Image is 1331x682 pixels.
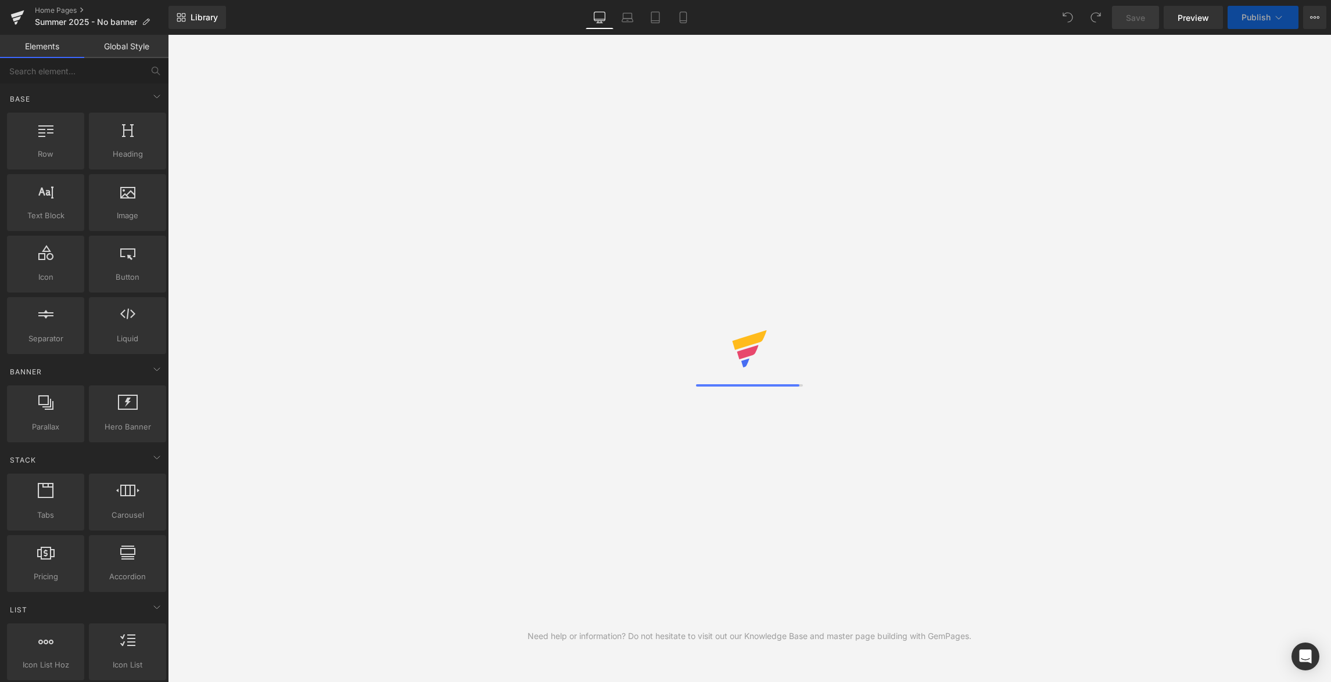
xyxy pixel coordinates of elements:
[641,6,669,29] a: Tablet
[92,271,163,283] span: Button
[1242,13,1271,22] span: Publish
[10,271,81,283] span: Icon
[10,421,81,433] span: Parallax
[9,604,28,615] span: List
[1084,6,1107,29] button: Redo
[191,12,218,23] span: Library
[586,6,614,29] a: Desktop
[9,454,37,466] span: Stack
[614,6,641,29] a: Laptop
[92,333,163,345] span: Liquid
[1291,643,1319,670] div: Open Intercom Messenger
[10,333,81,345] span: Separator
[92,659,163,671] span: Icon List
[10,571,81,583] span: Pricing
[9,366,43,377] span: Banner
[9,93,31,104] span: Base
[92,148,163,160] span: Heading
[92,210,163,222] span: Image
[92,571,163,583] span: Accordion
[92,509,163,521] span: Carousel
[10,509,81,521] span: Tabs
[1303,6,1326,29] button: More
[168,6,226,29] a: New Library
[1126,12,1145,24] span: Save
[10,659,81,671] span: Icon List Hoz
[669,6,697,29] a: Mobile
[1056,6,1079,29] button: Undo
[1228,6,1298,29] button: Publish
[84,35,168,58] a: Global Style
[35,6,168,15] a: Home Pages
[35,17,137,27] span: Summer 2025 - No banner
[1164,6,1223,29] a: Preview
[10,148,81,160] span: Row
[528,630,971,643] div: Need help or information? Do not hesitate to visit out our Knowledge Base and master page buildin...
[92,421,163,433] span: Hero Banner
[1178,12,1209,24] span: Preview
[10,210,81,222] span: Text Block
